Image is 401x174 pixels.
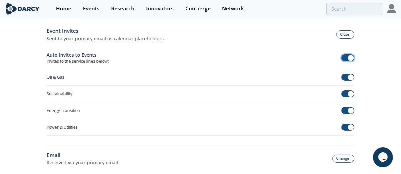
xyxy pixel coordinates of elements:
div: Research [111,6,134,11]
iframe: chat widget [373,147,394,167]
input: Advanced Search [326,3,382,15]
div: Oil & Gas [47,74,65,80]
div: Concierge [185,6,211,11]
div: Email [47,151,118,159]
img: Profile [387,4,396,13]
p: Received via your primary email [47,159,118,166]
div: Network [222,6,244,11]
img: logo-wide.svg [5,3,41,15]
div: Home [56,6,71,11]
div: Events [83,6,100,11]
div: Sent to your primary email as calendar placeholders [47,35,164,42]
p: Invites to the service lines below: [47,58,109,64]
div: Energy Transition [47,108,81,114]
div: Event Invites [47,27,164,35]
div: Auto Invites to Events [47,51,109,58]
button: Close [336,30,354,39]
div: Innovators [146,6,174,11]
div: Sustainability [47,91,73,97]
button: Change [332,155,354,163]
div: Power & Utilities [47,124,78,130]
